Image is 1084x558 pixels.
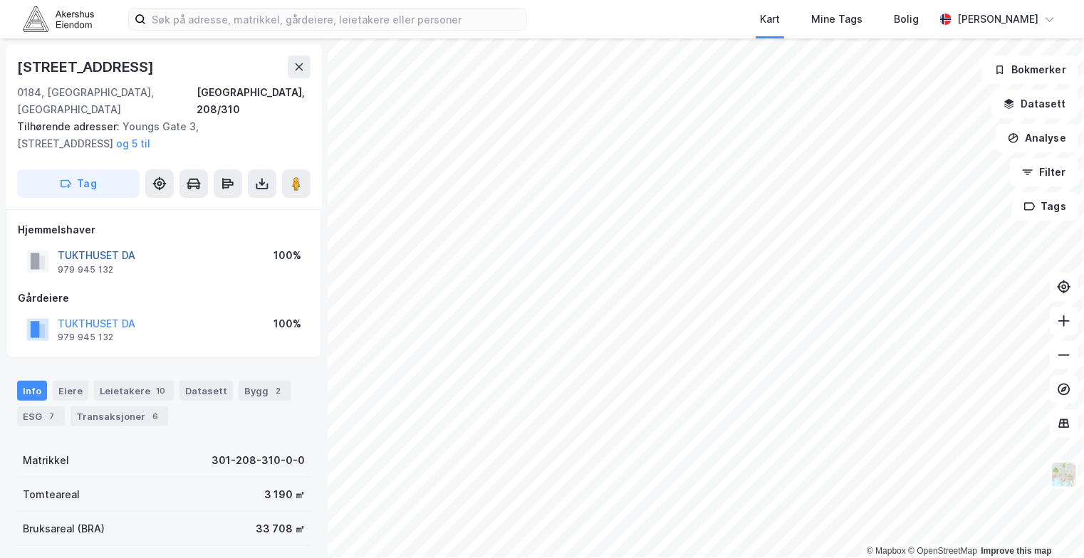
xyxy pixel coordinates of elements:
[179,381,233,401] div: Datasett
[760,11,780,28] div: Kart
[17,84,197,118] div: 0184, [GEOGRAPHIC_DATA], [GEOGRAPHIC_DATA]
[867,546,906,556] a: Mapbox
[45,409,59,423] div: 7
[17,120,123,132] span: Tilhørende adresser:
[996,124,1078,152] button: Analyse
[148,409,162,423] div: 6
[982,56,1078,84] button: Bokmerker
[17,118,299,152] div: Youngs Gate 3, [STREET_ADDRESS]
[991,90,1078,118] button: Datasett
[53,381,88,401] div: Eiere
[239,381,291,401] div: Bygg
[908,546,977,556] a: OpenStreetMap
[1012,192,1078,221] button: Tags
[256,520,305,537] div: 33 708 ㎡
[1013,490,1084,558] iframe: Chat Widget
[981,546,1052,556] a: Improve this map
[957,11,1038,28] div: [PERSON_NAME]
[58,264,113,275] div: 979 945 132
[71,406,168,426] div: Transaksjoner
[1013,490,1084,558] div: Kontrollprogram for chat
[146,9,526,30] input: Søk på adresse, matrikkel, gårdeiere, leietakere eller personer
[811,11,862,28] div: Mine Tags
[264,486,305,503] div: 3 190 ㎡
[153,384,168,398] div: 10
[23,452,69,469] div: Matrikkel
[17,406,65,426] div: ESG
[1010,158,1078,186] button: Filter
[197,84,311,118] div: [GEOGRAPHIC_DATA], 208/310
[1051,461,1078,488] img: Z
[23,6,94,31] img: akershus-eiendom-logo.9091f326c980b4bce74ccdd9f866810c.svg
[17,381,47,401] div: Info
[94,381,174,401] div: Leietakere
[894,11,919,28] div: Bolig
[18,290,310,307] div: Gårdeiere
[17,169,140,198] button: Tag
[58,332,113,343] div: 979 945 132
[17,56,157,78] div: [STREET_ADDRESS]
[271,384,286,398] div: 2
[273,247,301,264] div: 100%
[212,452,305,469] div: 301-208-310-0-0
[273,315,301,332] div: 100%
[23,520,105,537] div: Bruksareal (BRA)
[18,221,310,238] div: Hjemmelshaver
[23,486,80,503] div: Tomteareal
